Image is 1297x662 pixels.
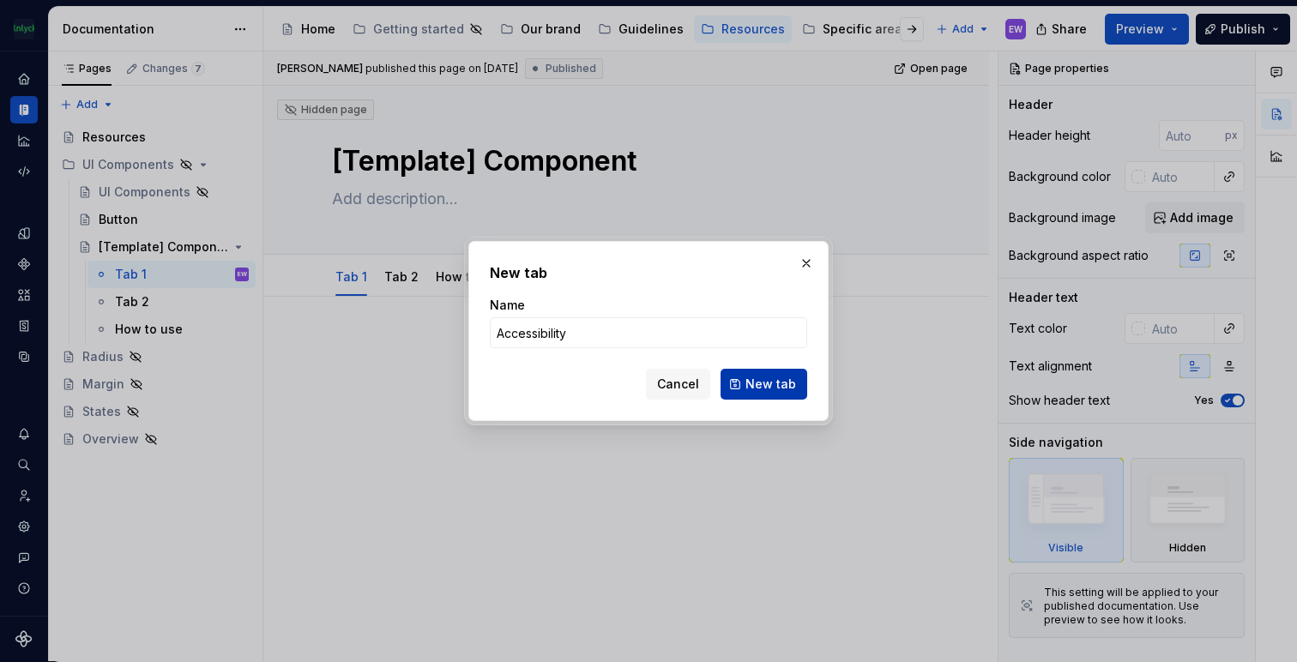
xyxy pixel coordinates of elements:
button: Cancel [646,369,710,400]
button: New tab [721,369,807,400]
label: Name [490,297,525,314]
span: Cancel [657,376,699,393]
h2: New tab [490,262,807,283]
span: New tab [745,376,796,393]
